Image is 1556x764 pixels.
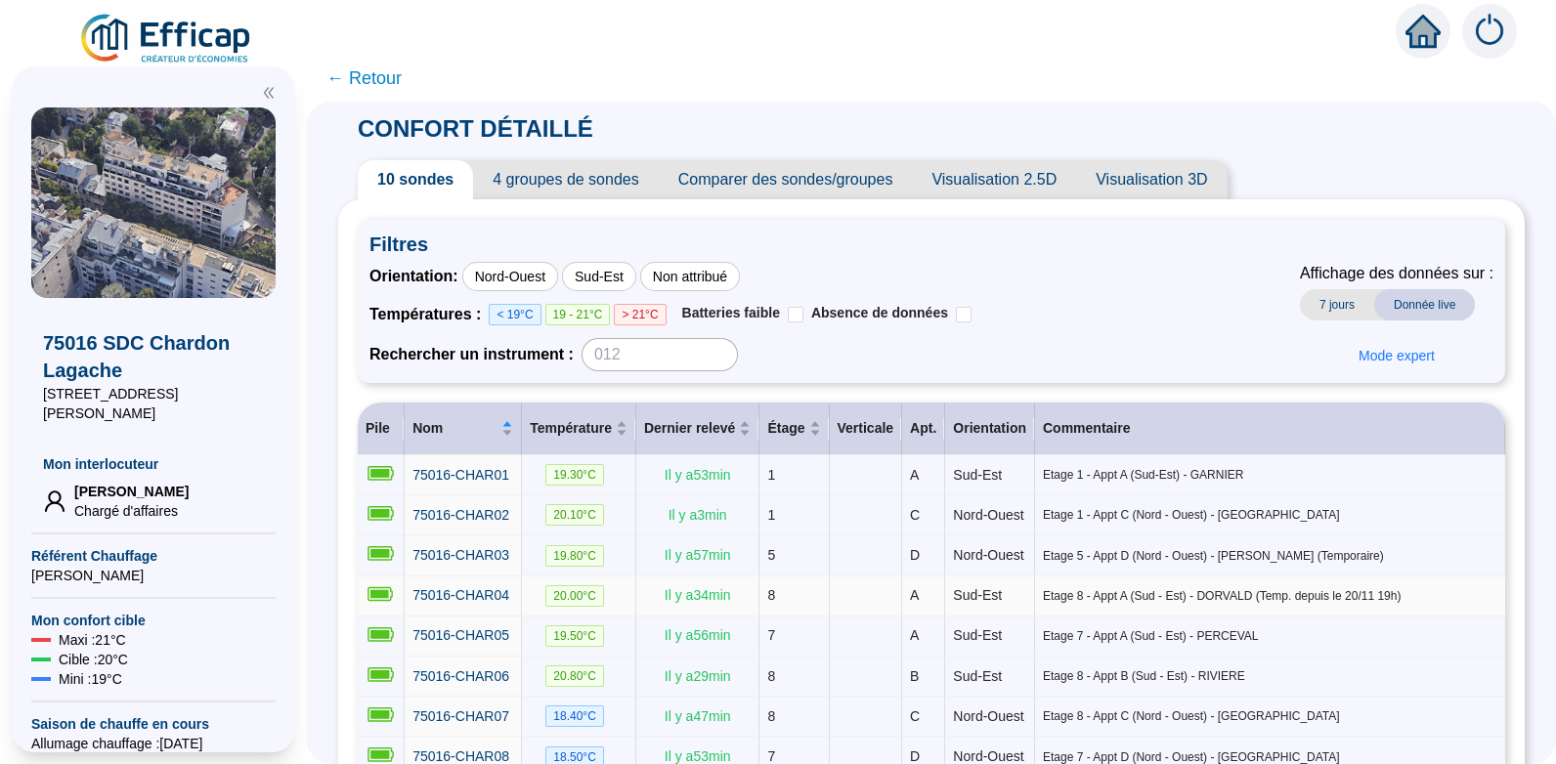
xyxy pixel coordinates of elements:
span: Chargé d'affaires [74,501,189,521]
span: B [910,668,919,684]
span: 19.80 °C [545,545,604,567]
span: Etage 8 - Appt C (Nord - Ouest) - [GEOGRAPHIC_DATA] [1043,708,1497,724]
span: A [910,587,919,603]
span: Saison de chauffe en cours [31,714,276,734]
span: Sud-Est [953,627,1002,643]
span: A [910,627,919,643]
span: Il y a 29 min [665,668,731,684]
button: Mode expert [1343,340,1450,371]
span: Allumage chauffage : [DATE] [31,734,276,753]
th: Dernier relevé [636,403,759,455]
span: 5 [767,547,775,563]
span: Nord-Ouest [953,748,1023,764]
span: [STREET_ADDRESS][PERSON_NAME] [43,384,264,423]
span: Affichage des données sur : [1300,262,1493,285]
span: Référent Chauffage [31,546,276,566]
span: < 19°C [489,304,540,325]
span: Batteries faible [682,305,780,320]
input: 012 [582,338,738,371]
span: Etage 5 - Appt D (Nord - Ouest) - [PERSON_NAME] (Temporaire) [1043,548,1497,564]
span: A [910,467,919,483]
a: 75016-CHAR03 [412,545,509,566]
span: 75016-CHAR02 [412,507,509,523]
span: 7 [767,748,775,764]
span: Absence de données [811,305,948,320]
span: 4 groupes de sondes [473,160,658,199]
span: Il y a 3 min [669,507,727,523]
span: Étage [767,418,804,439]
span: Il y a 57 min [665,547,731,563]
span: 18.40 °C [545,705,604,727]
span: 75016-CHAR06 [412,668,509,684]
span: user [43,489,66,513]
a: 75016-CHAR02 [412,505,509,526]
span: Etage 8 - Appt B (Sud - Est) - RIVIERE [1043,668,1497,684]
span: Mon confort cible [31,611,276,630]
span: Nord-Ouest [953,507,1023,523]
img: efficap energie logo [78,12,255,66]
span: Orientation : [369,265,458,288]
th: Orientation [945,403,1035,455]
th: Commentaire [1035,403,1505,455]
span: 20.80 °C [545,665,604,687]
span: 19 - 21°C [545,304,611,325]
th: Apt. [902,403,945,455]
span: 75016-CHAR01 [412,467,509,483]
span: 75016-CHAR07 [412,708,509,724]
span: Cible : 20 °C [59,650,128,669]
th: Nom [405,403,522,455]
span: 20.00 °C [545,585,604,607]
div: Non attribué [640,262,740,291]
span: 1 [767,467,775,483]
span: Sud-Est [953,587,1002,603]
span: 8 [767,708,775,724]
span: Il y a 47 min [665,708,731,724]
span: Visualisation 2.5D [912,160,1076,199]
span: Mode expert [1359,346,1435,366]
span: Sud-Est [953,467,1002,483]
div: Nord-Ouest [462,262,558,291]
a: 75016-CHAR05 [412,625,509,646]
a: 75016-CHAR07 [412,706,509,727]
span: C [910,708,920,724]
span: Il y a 53 min [665,748,731,764]
a: 75016-CHAR06 [412,666,509,687]
span: 8 [767,668,775,684]
div: Sud-Est [562,262,636,291]
span: 8 [767,587,775,603]
span: Filtres [369,231,1493,258]
span: C [910,507,920,523]
span: Sud-Est [953,668,1002,684]
span: Donnée live [1374,289,1475,320]
a: 75016-CHAR01 [412,465,509,486]
span: double-left [262,86,276,100]
span: 19.30 °C [545,464,604,486]
span: 7 [767,627,775,643]
span: 20.10 °C [545,504,604,526]
span: [PERSON_NAME] [74,482,189,501]
span: home [1405,14,1441,49]
th: Verticale [830,403,903,455]
span: Températures : [369,303,489,326]
img: alerts [1462,4,1517,59]
span: 75016-CHAR03 [412,547,509,563]
span: ← Retour [326,64,402,92]
span: D [910,547,920,563]
span: Nom [412,418,497,439]
span: 75016 SDC Chardon Lagache [43,329,264,384]
a: 75016-CHAR04 [412,585,509,606]
span: Pile [366,420,390,436]
span: 10 sondes [358,160,473,199]
span: D [910,748,920,764]
span: Etage 1 - Appt A (Sud-Est) - GARNIER [1043,467,1497,483]
th: Température [522,403,636,455]
span: Température [530,418,612,439]
span: Mini : 19 °C [59,669,122,689]
span: CONFORT DÉTAILLÉ [338,115,613,142]
span: Etage 7 - Appt A (Sud - Est) - PERCEVAL [1043,628,1497,644]
span: Dernier relevé [644,418,735,439]
span: Nord-Ouest [953,547,1023,563]
span: > 21°C [614,304,666,325]
span: Mon interlocuteur [43,454,264,474]
span: 19.50 °C [545,625,604,647]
